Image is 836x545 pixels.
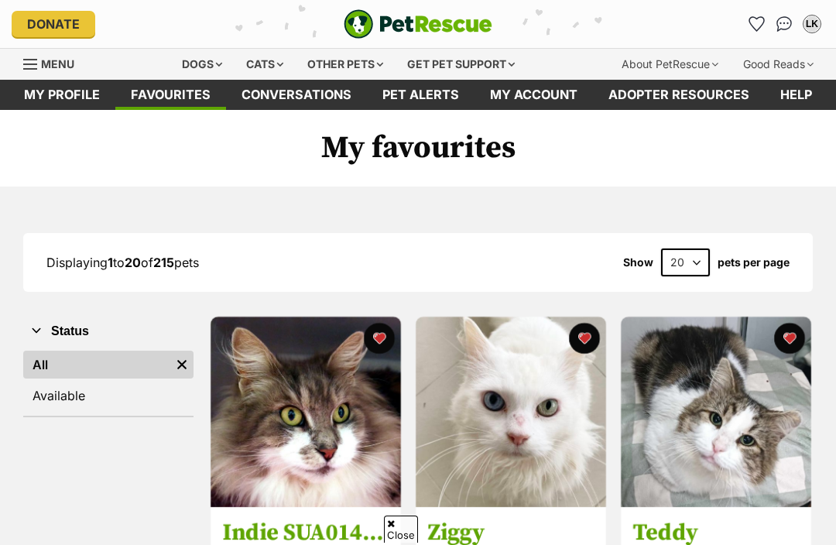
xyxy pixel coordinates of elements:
[364,323,395,354] button: favourite
[765,80,827,110] a: Help
[732,49,824,80] div: Good Reads
[153,255,174,270] strong: 215
[384,516,418,543] span: Close
[621,317,811,507] img: Teddy
[772,12,797,36] a: Conversations
[367,80,475,110] a: Pet alerts
[744,12,824,36] ul: Account quick links
[9,80,115,110] a: My profile
[108,255,113,270] strong: 1
[23,49,85,77] a: Menu
[170,351,194,379] a: Remove filter
[41,57,74,70] span: Menu
[776,16,793,32] img: chat-41dd97257d64d25036548639549fe6c8038ab92f7586957e7f3b1b290dea8141.svg
[804,16,820,32] div: LK
[115,80,226,110] a: Favourites
[800,12,824,36] button: My account
[235,49,294,80] div: Cats
[593,80,765,110] a: Adopter resources
[416,317,606,507] img: Ziggy
[718,256,790,269] label: pets per page
[12,11,95,37] a: Donate
[226,80,367,110] a: conversations
[23,351,170,379] a: All
[211,317,401,507] img: Indie SUA014205
[344,9,492,39] img: logo-e224e6f780fb5917bec1dbf3a21bbac754714ae5b6737aabdf751b685950b380.svg
[23,321,194,341] button: Status
[623,256,653,269] span: Show
[171,49,233,80] div: Dogs
[744,12,769,36] a: Favourites
[611,49,729,80] div: About PetRescue
[344,9,492,39] a: PetRescue
[23,348,194,416] div: Status
[569,323,600,354] button: favourite
[396,49,526,80] div: Get pet support
[296,49,394,80] div: Other pets
[125,255,141,270] strong: 20
[23,382,194,410] a: Available
[475,80,593,110] a: My account
[46,255,199,270] span: Displaying to of pets
[774,323,805,354] button: favourite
